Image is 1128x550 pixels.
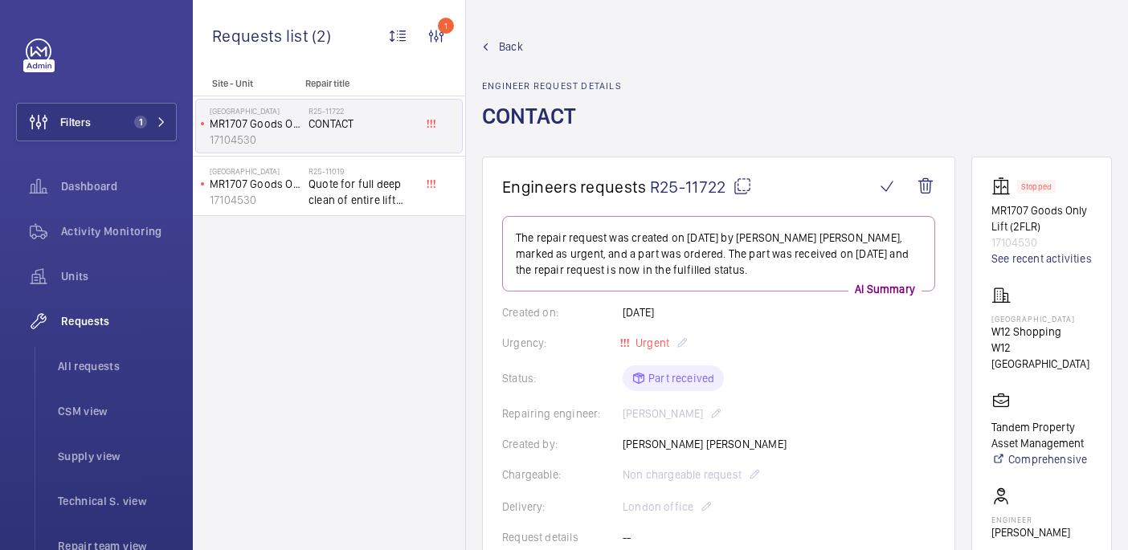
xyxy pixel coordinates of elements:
span: CSM view [58,403,177,419]
p: [GEOGRAPHIC_DATA] [210,106,302,116]
span: Engineers requests [502,177,647,197]
span: Technical S. view [58,493,177,509]
p: AI Summary [848,281,922,297]
span: Quote for full deep clean of entire lift and shaft NOT A CLEANDOWN [309,176,415,208]
p: MR1707 Goods Only Lift (2FLR) [210,116,302,132]
button: Filters1 [16,103,177,141]
p: [GEOGRAPHIC_DATA] [991,314,1092,324]
p: Tandem Property Asset Management [991,419,1092,451]
img: elevator.svg [991,177,1017,196]
a: Comprehensive [991,451,1092,467]
p: W12 Shopping [991,324,1092,340]
span: R25-11722 [650,177,752,197]
p: [PERSON_NAME] [991,524,1070,540]
p: [GEOGRAPHIC_DATA] [210,166,302,176]
p: Stopped [1021,184,1052,189]
h2: Engineer request details [482,80,622,92]
h2: R25-11722 [309,106,415,116]
p: MR1707 Goods Only Lift (2FLR) [991,202,1092,234]
h1: CONTACT [482,101,622,157]
span: Activity Monitoring [61,223,177,239]
span: Filters [60,114,91,130]
p: MR1707 Goods Only Lift (2FLR) [210,176,302,192]
p: 17104530 [210,192,302,208]
a: See recent activities [991,251,1092,267]
span: Dashboard [61,178,177,194]
h2: R25-11019 [309,166,415,176]
p: 17104530 [210,132,302,148]
span: Units [61,268,177,284]
p: The repair request was created on [DATE] by [PERSON_NAME] [PERSON_NAME], marked as urgent, and a ... [516,230,922,278]
p: Site - Unit [193,78,299,89]
p: Repair title [305,78,411,89]
span: Requests list [212,26,312,46]
span: Back [499,39,523,55]
span: CONTACT [309,116,415,132]
span: 1 [134,116,147,128]
p: 17104530 [991,234,1092,251]
span: Supply view [58,448,177,464]
p: Engineer [991,515,1070,524]
p: W12 [GEOGRAPHIC_DATA] [991,340,1092,372]
span: Requests [61,313,177,329]
span: All requests [58,358,177,374]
